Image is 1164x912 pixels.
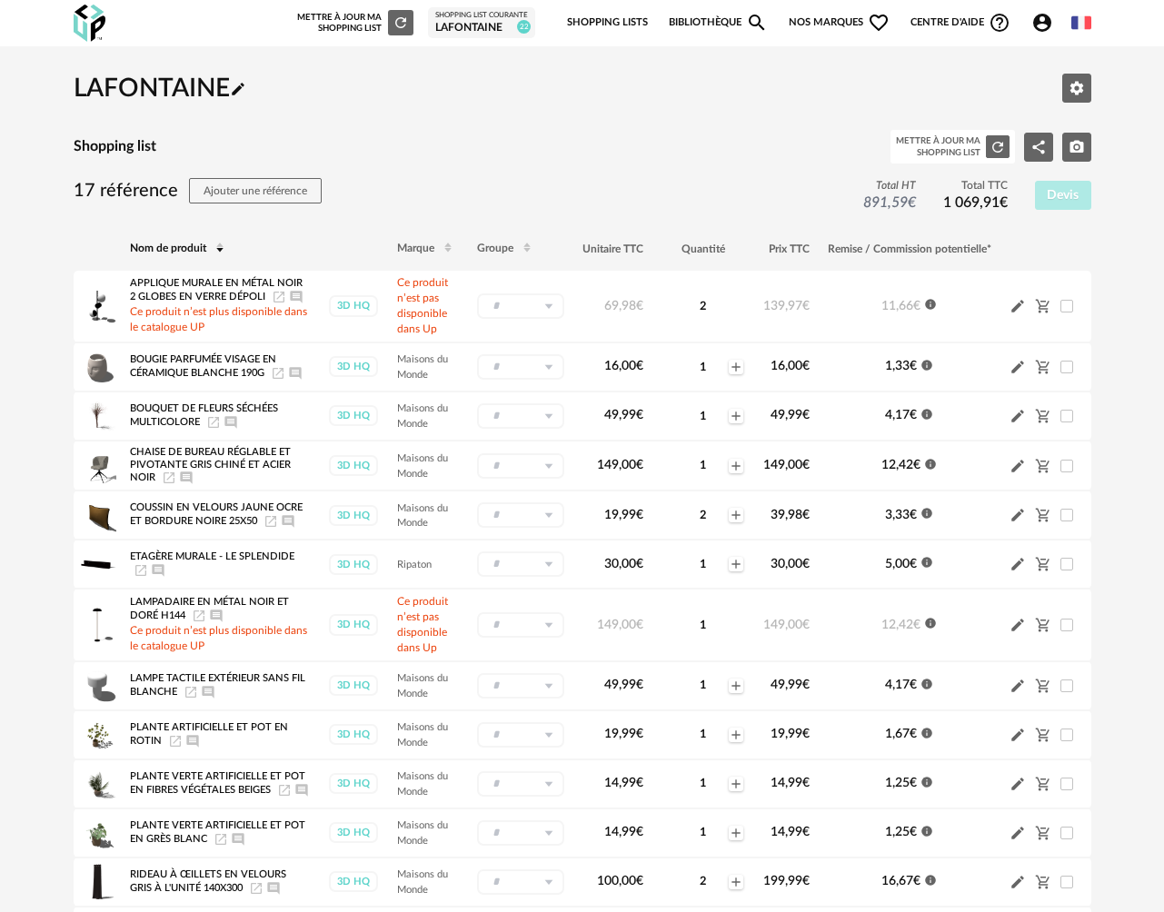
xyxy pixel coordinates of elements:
[249,882,264,892] a: Launch icon
[477,293,564,319] div: Sélectionner un groupe
[763,459,810,471] span: 149,00
[277,784,292,794] span: Launch icon
[1035,181,1091,210] button: Devis
[636,728,643,740] span: €
[329,871,378,892] div: 3D HQ
[604,728,643,740] span: 19,99
[913,300,920,312] span: €
[604,300,643,312] span: 69,98
[802,875,810,887] span: €
[1010,874,1026,890] span: Pencil icon
[1035,300,1051,312] span: Cart Minus icon
[1035,619,1051,631] span: Cart Minus icon
[680,618,726,632] div: 1
[885,409,917,421] span: 4,17
[78,863,116,901] img: Product pack shot
[78,397,116,435] img: Product pack shot
[802,300,810,312] span: €
[729,508,743,522] span: Plus icon
[1010,408,1026,424] span: Pencil icon
[1035,777,1051,789] span: Cart Minus icon
[78,447,116,485] img: Product pack shot
[78,545,116,583] img: Product pack shot
[680,678,726,692] div: 1
[329,675,378,696] div: 3D HQ
[397,820,448,846] span: Maisons du Monde
[990,141,1006,152] span: Refresh icon
[1010,678,1026,694] span: Pencil icon
[802,619,810,631] span: €
[802,826,810,838] span: €
[328,773,379,794] a: 3D HQ
[1035,679,1051,691] span: Cart Minus icon
[78,606,116,644] img: Product pack shot
[771,777,810,789] span: 14,99
[885,728,917,740] span: 1,67
[329,554,378,575] div: 3D HQ
[604,558,643,570] span: 30,00
[477,502,564,528] div: Sélectionner un groupe
[130,673,305,697] span: Lampe tactile extérieur sans fil blanche
[680,557,726,571] div: 1
[130,625,307,651] span: Ce produit n’est plus disponible dans le catalogue UP
[397,869,448,895] span: Maisons du Monde
[130,771,305,795] span: Plante verte artificielle et pot en fibres végétales beiges
[636,509,643,521] span: €
[881,619,920,631] span: 12,42
[636,619,643,631] span: €
[680,825,726,839] div: 1
[885,509,917,521] span: 3,33
[397,403,448,429] span: Maisons du Monde
[130,243,206,254] span: Nom de produit
[604,509,643,521] span: 19,99
[329,724,378,745] div: 3D HQ
[328,554,379,575] a: 3D HQ
[214,833,228,843] span: Launch icon
[1035,509,1051,521] span: Cart Minus icon
[1010,776,1026,792] span: Pencil icon
[74,137,156,156] h4: Shopping list
[130,447,291,483] span: Chaise de bureau réglable et pivotante gris chiné et acier noir
[910,826,917,838] span: €
[910,558,917,570] span: €
[1062,74,1091,103] button: Editer les paramètres
[1030,140,1047,153] span: Share Variant icon
[130,722,288,746] span: Plante artificielle et pot en rotin
[604,409,643,421] span: 49,99
[771,826,810,838] span: 14,99
[680,727,726,741] div: 1
[771,728,810,740] span: 19,99
[920,824,933,837] span: Information icon
[329,405,378,426] div: 3D HQ
[477,453,564,479] div: Sélectionner un groupe
[924,457,937,470] span: Information icon
[868,12,890,34] span: Heart Outline icon
[680,458,726,472] div: 1
[913,875,920,887] span: €
[789,4,890,42] span: Nos marques
[771,558,810,570] span: 30,00
[729,875,743,889] span: Plus icon
[1035,875,1051,887] span: Cart Minus icon
[78,348,116,386] img: Product pack shot
[130,503,303,527] span: Coussin en velours jaune ocre et bordure noire 25x50
[281,516,295,526] span: Ajouter un commentaire
[881,459,920,471] span: 12,42
[78,496,116,534] img: Product pack shot
[863,195,916,210] span: 891,59
[204,185,307,196] span: Ajouter une référence
[328,614,379,635] a: 3D HQ
[802,509,810,521] span: €
[477,243,513,254] span: Groupe
[1071,13,1091,33] img: fr
[272,292,286,302] a: Launch icon
[920,507,933,520] span: Information icon
[910,409,917,421] span: €
[289,292,303,302] span: Ajouter un commentaire
[328,356,379,377] a: 3D HQ
[329,505,378,526] div: 3D HQ
[201,686,215,696] span: Ajouter un commentaire
[397,596,448,652] span: Ce produit n’est pas disponible dans Up
[397,673,448,699] span: Maisons du Monde
[185,735,200,745] span: Ajouter un commentaire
